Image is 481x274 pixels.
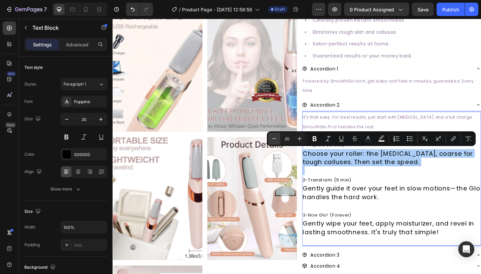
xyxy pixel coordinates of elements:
button: Show more [24,183,107,195]
span: 0 product assigned [350,6,394,13]
span: Salon-perfect results at home. [217,24,302,31]
div: 450 [6,71,16,77]
span: Save [418,7,429,12]
div: Align [24,167,43,176]
div: Rich Text Editor. Editing area: main [206,62,400,84]
div: Background [24,263,57,272]
div: Width [24,224,35,230]
span: Powered by SmoothGlo tech, get baby-soft feet in minutes, guaranteed. Every time. [207,65,393,82]
div: Styles [24,81,36,87]
p: 7 [44,5,47,13]
span: Accordion 3 [215,254,247,261]
span: Paragraph 1 [63,81,86,87]
p: Choose your roller: fine [MEDICAL_DATA], coarse for tough calluses. Then set the speed. [207,142,400,161]
div: Rich Text Editor. Editing area: main [214,88,248,100]
div: Publish [442,6,459,13]
img: gempages_583560516971004739-dc15d0dd-ef63-4324-931c-f79f0b3ebdda.jpg [103,129,200,263]
div: Padding [24,242,40,248]
div: Beta [5,122,16,128]
div: Size [24,207,42,216]
span: Guaranteed results or your money back. [217,37,326,44]
div: Undo/Redo [126,3,153,16]
span: 2-Transform (5 min) [207,172,260,179]
input: Auto [61,221,107,233]
span: Eliminates rough skin and calluses. [217,11,310,18]
span: 3-Now Glo! (Forever) [207,210,260,217]
p: Text Block [32,24,89,32]
div: Editor contextual toolbar [267,131,476,146]
div: Poppins [74,99,106,105]
button: Publish [437,3,465,16]
span: It's that easy. For best results, just start with [MEDICAL_DATA] and a full charge. SmoothGlo Pro... [207,104,392,121]
div: 000000 [74,152,106,158]
span: / [179,6,181,13]
p: Gently guide it over your feet in slow motions—the Glo handles the hard work. [207,180,400,199]
div: Add... [74,242,106,248]
div: Size [24,115,42,124]
p: Gently wipe your feet, apply moisturizer, and revel in lasting smoothness. It's truly that simple! [207,218,400,237]
div: Show more [50,186,82,192]
p: Settings [33,41,52,48]
p: Advanced [66,41,89,48]
span: Draft [275,6,285,12]
div: Rich Text Editor. Editing area: main [214,48,247,60]
span: Accordion 1 [215,51,246,58]
button: Save [412,3,434,16]
div: Text style [24,64,43,71]
button: 0 product assigned [344,3,409,16]
span: Accordion 2 [215,91,247,98]
iframe: Design area [113,19,481,274]
div: Font [24,99,33,105]
span: Product Page - [DATE] 12:58:58 [182,6,252,13]
div: Rich Text Editor. Editing area: main [206,101,400,247]
button: Paragraph 1 [60,78,107,90]
div: Open Intercom Messenger [458,241,474,257]
div: Color [24,151,35,157]
button: 7 [3,3,50,16]
span: 1-Prepare (10 sec) [207,134,253,141]
span: Accordion 4 [215,266,247,273]
div: Rich Text Editor. Editing area: main [214,251,248,263]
